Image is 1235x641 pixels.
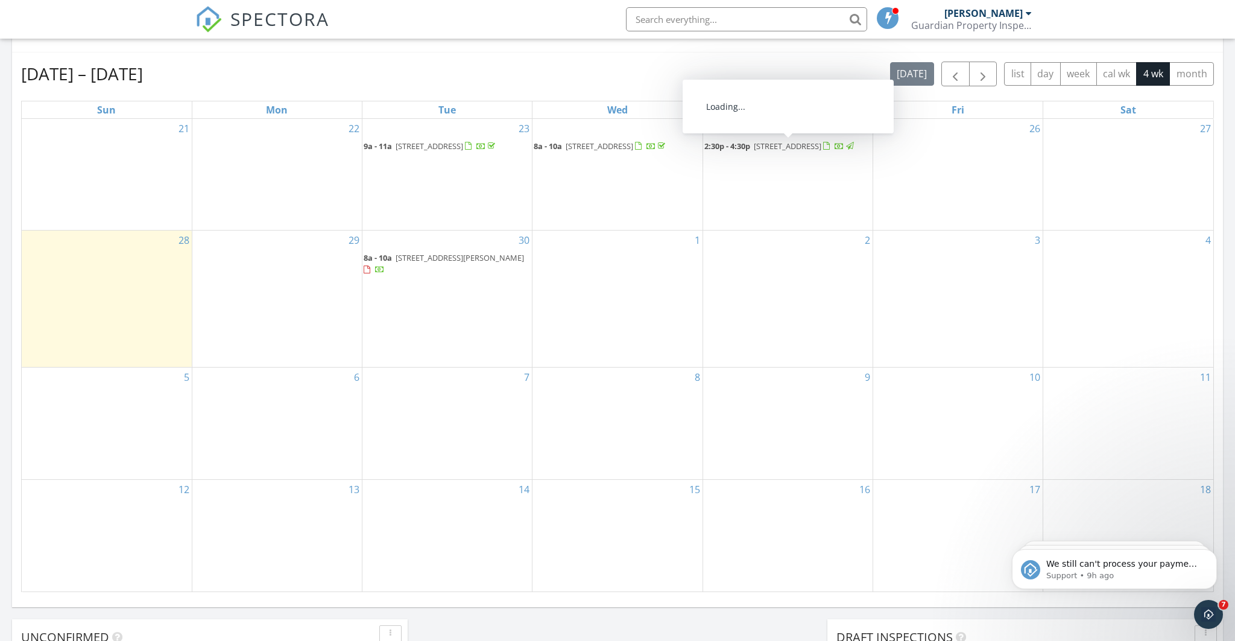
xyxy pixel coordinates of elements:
[1198,368,1213,387] a: Go to October 11, 2025
[346,119,362,138] a: Go to September 22, 2025
[1060,62,1097,86] button: week
[364,252,524,275] a: 8a - 10a [STREET_ADDRESS][PERSON_NAME]
[687,119,703,138] a: Go to September 24, 2025
[436,101,458,118] a: Tuesday
[1096,62,1137,86] button: cal wk
[264,101,290,118] a: Monday
[857,119,873,138] a: Go to September 25, 2025
[532,231,703,368] td: Go to October 1, 2025
[1194,600,1223,629] iframe: Intercom live chat
[1169,62,1214,86] button: month
[230,6,329,31] span: SPECTORA
[949,101,967,118] a: Friday
[1032,231,1043,250] a: Go to October 3, 2025
[362,480,532,592] td: Go to October 14, 2025
[626,7,867,31] input: Search everything...
[22,480,192,592] td: Go to October 12, 2025
[1118,101,1139,118] a: Saturday
[969,62,997,86] button: Next
[21,62,143,86] h2: [DATE] – [DATE]
[1043,231,1213,368] td: Go to October 4, 2025
[873,119,1043,231] td: Go to September 26, 2025
[516,231,532,250] a: Go to September 30, 2025
[22,367,192,479] td: Go to October 5, 2025
[182,368,192,387] a: Go to October 5, 2025
[1219,600,1228,610] span: 7
[176,480,192,499] a: Go to October 12, 2025
[704,139,871,154] a: 2:30p - 4:30p [STREET_ADDRESS]
[1004,62,1031,86] button: list
[1043,367,1213,479] td: Go to October 11, 2025
[352,368,362,387] a: Go to October 6, 2025
[192,480,362,592] td: Go to October 13, 2025
[192,231,362,368] td: Go to September 29, 2025
[1027,480,1043,499] a: Go to October 17, 2025
[396,141,463,151] span: [STREET_ADDRESS]
[195,6,222,33] img: The Best Home Inspection Software - Spectora
[364,141,497,151] a: 9a - 11a [STREET_ADDRESS]
[941,62,970,86] button: Previous
[1136,62,1170,86] button: 4 wk
[346,480,362,499] a: Go to October 13, 2025
[994,524,1235,608] iframe: Intercom notifications message
[396,252,524,263] span: [STREET_ADDRESS][PERSON_NAME]
[692,231,703,250] a: Go to October 1, 2025
[944,7,1023,19] div: [PERSON_NAME]
[1027,119,1043,138] a: Go to September 26, 2025
[754,141,821,151] span: [STREET_ADDRESS]
[1203,231,1213,250] a: Go to October 4, 2025
[862,231,873,250] a: Go to October 2, 2025
[873,480,1043,592] td: Go to October 17, 2025
[362,119,532,231] td: Go to September 23, 2025
[364,139,531,154] a: 9a - 11a [STREET_ADDRESS]
[692,368,703,387] a: Go to October 8, 2025
[1198,480,1213,499] a: Go to October 18, 2025
[687,480,703,499] a: Go to October 15, 2025
[857,480,873,499] a: Go to October 16, 2025
[192,119,362,231] td: Go to September 22, 2025
[703,231,873,368] td: Go to October 2, 2025
[532,480,703,592] td: Go to October 15, 2025
[703,367,873,479] td: Go to October 9, 2025
[52,35,204,104] span: We still can't process your payment using your card XXXX8280 (exp. 2027-9) so we canceled your su...
[873,231,1043,368] td: Go to October 3, 2025
[704,141,750,151] span: 2:30p - 4:30p
[176,231,192,250] a: Go to September 28, 2025
[195,16,329,42] a: SPECTORA
[1043,119,1213,231] td: Go to September 27, 2025
[95,101,118,118] a: Sunday
[534,141,562,151] span: 8a - 10a
[52,46,208,57] p: Message from Support, sent 9h ago
[516,480,532,499] a: Go to October 14, 2025
[192,367,362,479] td: Go to October 6, 2025
[364,141,392,151] span: 9a - 11a
[362,367,532,479] td: Go to October 7, 2025
[605,101,630,118] a: Wednesday
[1198,119,1213,138] a: Go to September 27, 2025
[362,231,532,368] td: Go to September 30, 2025
[532,367,703,479] td: Go to October 8, 2025
[346,231,362,250] a: Go to September 29, 2025
[534,141,668,151] a: 8a - 10a [STREET_ADDRESS]
[703,119,873,231] td: Go to September 25, 2025
[364,252,392,263] span: 8a - 10a
[1027,368,1043,387] a: Go to October 10, 2025
[532,119,703,231] td: Go to September 24, 2025
[566,141,633,151] span: [STREET_ADDRESS]
[873,367,1043,479] td: Go to October 10, 2025
[176,119,192,138] a: Go to September 21, 2025
[776,101,800,118] a: Thursday
[862,368,873,387] a: Go to October 9, 2025
[364,251,531,277] a: 8a - 10a [STREET_ADDRESS][PERSON_NAME]
[522,368,532,387] a: Go to October 7, 2025
[22,119,192,231] td: Go to September 21, 2025
[516,119,532,138] a: Go to September 23, 2025
[22,231,192,368] td: Go to September 28, 2025
[1043,480,1213,592] td: Go to October 18, 2025
[1031,62,1061,86] button: day
[534,139,701,154] a: 8a - 10a [STREET_ADDRESS]
[890,62,934,86] button: [DATE]
[704,141,856,151] a: 2:30p - 4:30p [STREET_ADDRESS]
